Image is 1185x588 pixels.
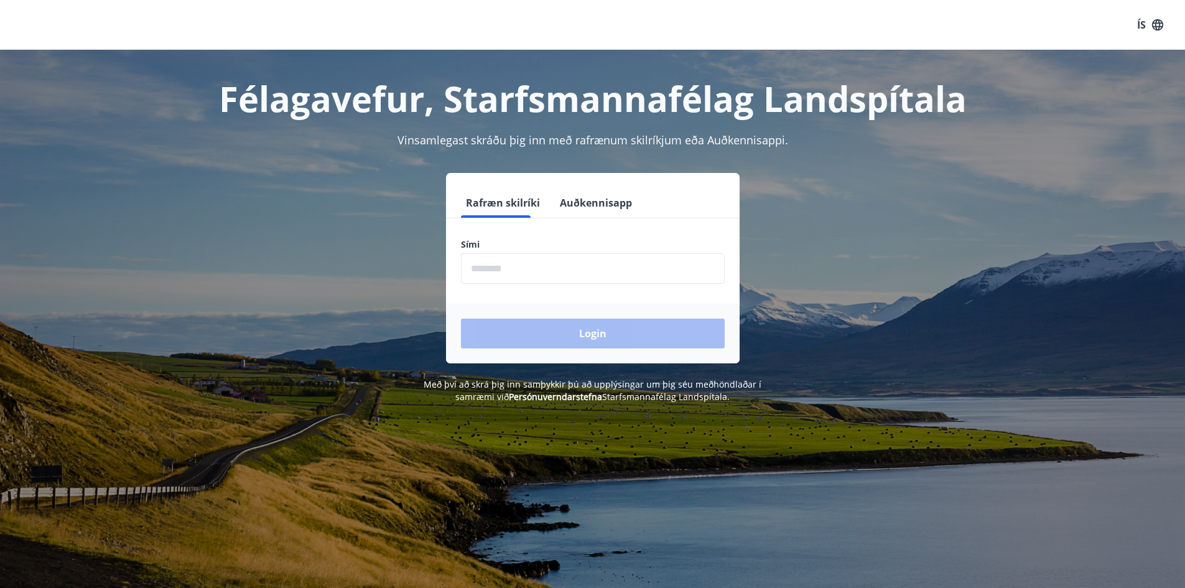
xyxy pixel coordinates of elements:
label: Sími [461,238,725,251]
button: ÍS [1130,14,1170,36]
button: Rafræn skilríki [461,188,545,218]
button: Auðkennisapp [555,188,637,218]
a: Persónuverndarstefna [509,391,602,403]
span: Með því að skrá þig inn samþykkir þú að upplýsingar um þig séu meðhöndlaðar í samræmi við Starfsm... [424,378,761,403]
h1: Félagavefur, Starfsmannafélag Landspítala [160,75,1026,122]
span: Vinsamlegast skráðu þig inn með rafrænum skilríkjum eða Auðkennisappi. [397,133,788,147]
